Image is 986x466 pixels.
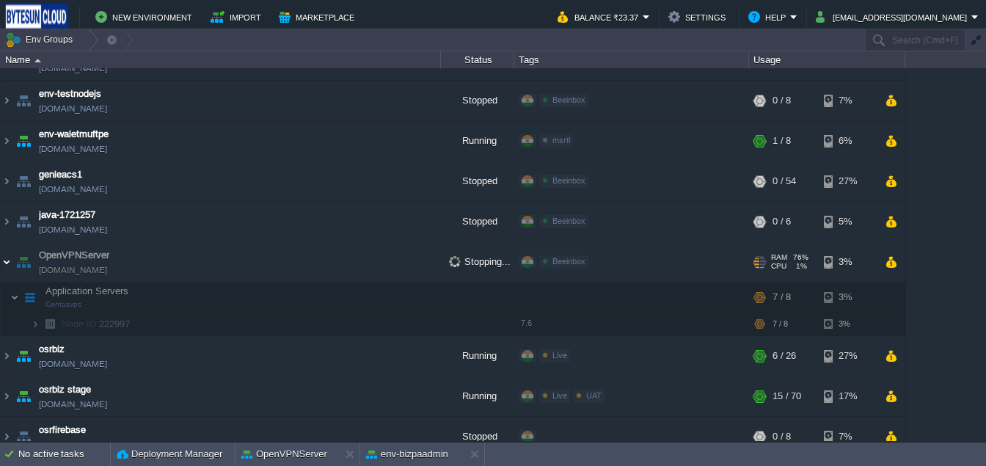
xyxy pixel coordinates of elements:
span: Beeinbox [552,95,585,104]
div: 6 / 26 [773,336,796,376]
img: AMDAwAAAACH5BAEAAAAALAAAAAABAAEAAAICRAEAOw== [13,121,34,161]
div: 7 / 8 [773,313,788,335]
div: 7 / 8 [773,283,791,312]
a: osrbiz stage [39,382,91,397]
img: AMDAwAAAACH5BAEAAAAALAAAAAABAAEAAAICRAEAOw== [20,283,40,312]
span: Stopping... [449,256,511,267]
span: 7.6 [521,318,532,327]
div: 3% [824,242,872,282]
img: AMDAwAAAACH5BAEAAAAALAAAAAABAAEAAAICRAEAOw== [1,336,12,376]
a: Node ID:222997 [60,318,132,330]
div: 7% [824,81,872,120]
div: 0 / 6 [773,202,791,241]
button: Help [748,8,790,26]
a: genieacs1 [39,167,82,182]
span: 222997 [60,318,132,330]
button: OpenVPNServer [241,447,327,462]
img: AMDAwAAAACH5BAEAAAAALAAAAAABAAEAAAICRAEAOw== [13,202,34,241]
a: [DOMAIN_NAME] [39,61,107,76]
div: Stopped [441,81,514,120]
span: Beeinbox [552,257,585,266]
a: [DOMAIN_NAME] [39,357,107,371]
div: Tags [515,51,748,68]
span: CPU [771,262,786,271]
div: 27% [824,161,872,201]
a: [DOMAIN_NAME] [39,142,107,156]
button: Env Groups [5,29,78,50]
img: AMDAwAAAACH5BAEAAAAALAAAAAABAAEAAAICRAEAOw== [13,376,34,416]
img: AMDAwAAAACH5BAEAAAAALAAAAAABAAEAAAICRAEAOw== [1,242,12,282]
a: [DOMAIN_NAME] [39,437,107,452]
img: AMDAwAAAACH5BAEAAAAALAAAAAABAAEAAAICRAEAOw== [13,81,34,120]
div: 17% [824,376,872,416]
span: Beeinbox [552,176,585,185]
a: [DOMAIN_NAME] [39,101,107,116]
div: 0 / 8 [773,417,791,456]
button: Settings [668,8,730,26]
div: 1 / 8 [773,121,791,161]
button: [EMAIL_ADDRESS][DOMAIN_NAME] [816,8,971,26]
img: AMDAwAAAACH5BAEAAAAALAAAAAABAAEAAAICRAEAOw== [10,283,19,312]
a: [DOMAIN_NAME] [39,222,107,237]
div: 15 / 70 [773,376,801,416]
img: AMDAwAAAACH5BAEAAAAALAAAAAABAAEAAAICRAEAOw== [1,81,12,120]
div: Name [1,51,440,68]
a: Application ServersCentosvps [44,285,131,296]
div: 7% [824,417,872,456]
span: Application Servers [44,285,131,297]
div: Running [441,336,514,376]
button: Deployment Manager [117,447,222,462]
img: AMDAwAAAACH5BAEAAAAALAAAAAABAAEAAAICRAEAOw== [13,417,34,456]
a: osrfirebase [39,423,86,437]
div: Running [441,121,514,161]
span: Live [552,351,567,360]
span: Centosvps [45,300,81,309]
div: No active tasks [18,443,110,466]
img: AMDAwAAAACH5BAEAAAAALAAAAAABAAEAAAICRAEAOw== [40,313,60,335]
span: OpenVPNServer [39,248,109,263]
div: 6% [824,121,872,161]
span: 76% [793,253,808,262]
div: Running [441,376,514,416]
span: Live [552,391,567,400]
img: AMDAwAAAACH5BAEAAAAALAAAAAABAAEAAAICRAEAOw== [13,242,34,282]
img: Bytesun Cloud [5,4,68,30]
img: AMDAwAAAACH5BAEAAAAALAAAAAABAAEAAAICRAEAOw== [31,313,40,335]
div: Stopped [441,202,514,241]
div: 3% [824,283,872,312]
div: 27% [824,336,872,376]
img: AMDAwAAAACH5BAEAAAAALAAAAAABAAEAAAICRAEAOw== [1,417,12,456]
div: 0 / 8 [773,81,791,120]
span: RAM [771,253,787,262]
a: [DOMAIN_NAME] [39,263,107,277]
img: AMDAwAAAACH5BAEAAAAALAAAAAABAAEAAAICRAEAOw== [1,161,12,201]
div: Stopped [441,417,514,456]
div: Stopped [441,161,514,201]
div: 0 / 54 [773,161,796,201]
img: AMDAwAAAACH5BAEAAAAALAAAAAABAAEAAAICRAEAOw== [34,59,41,62]
button: New Environment [95,8,197,26]
div: Status [442,51,514,68]
a: osrbiz [39,342,65,357]
button: env-bizpaadmin [366,447,448,462]
span: Beeinbox [552,216,585,225]
span: 1% [792,262,807,271]
button: Balance ₹23.37 [558,8,643,26]
button: Import [211,8,266,26]
img: AMDAwAAAACH5BAEAAAAALAAAAAABAAEAAAICRAEAOw== [1,376,12,416]
span: msrtl [552,136,570,145]
a: env-waletmuftpe [39,127,109,142]
img: AMDAwAAAACH5BAEAAAAALAAAAAABAAEAAAICRAEAOw== [13,161,34,201]
a: [DOMAIN_NAME] [39,397,107,412]
div: 5% [824,202,872,241]
img: AMDAwAAAACH5BAEAAAAALAAAAAABAAEAAAICRAEAOw== [13,336,34,376]
img: AMDAwAAAACH5BAEAAAAALAAAAAABAAEAAAICRAEAOw== [1,202,12,241]
a: java-1721257 [39,208,95,222]
span: UAT [586,391,602,400]
div: 3% [824,313,872,335]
